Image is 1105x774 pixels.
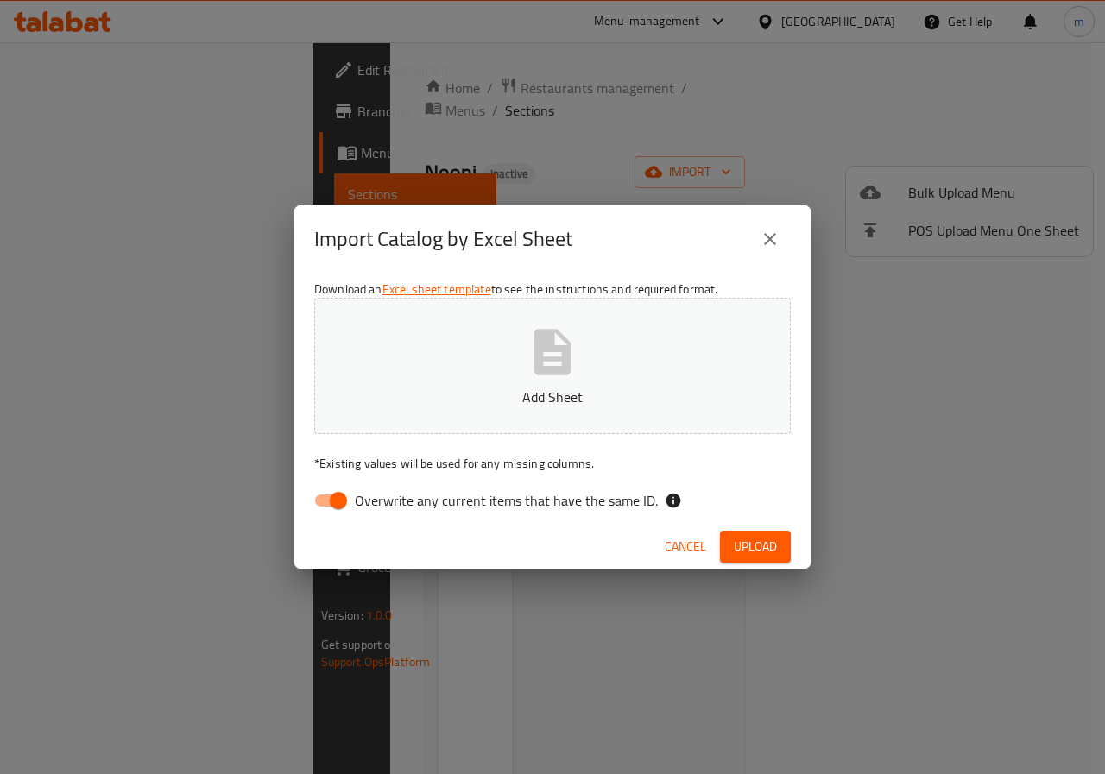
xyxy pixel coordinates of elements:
button: Upload [720,531,791,563]
span: Overwrite any current items that have the same ID. [355,490,658,511]
div: Download an to see the instructions and required format. [294,274,811,524]
a: Excel sheet template [382,278,491,300]
button: Add Sheet [314,298,791,434]
p: Existing values will be used for any missing columns. [314,455,791,472]
h2: Import Catalog by Excel Sheet [314,225,572,253]
button: Cancel [658,531,713,563]
p: Add Sheet [341,387,764,407]
span: Upload [734,536,777,557]
button: close [749,218,791,260]
span: Cancel [665,536,706,557]
svg: If the overwrite option isn't selected, then the items that match an existing ID will be ignored ... [665,492,682,509]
